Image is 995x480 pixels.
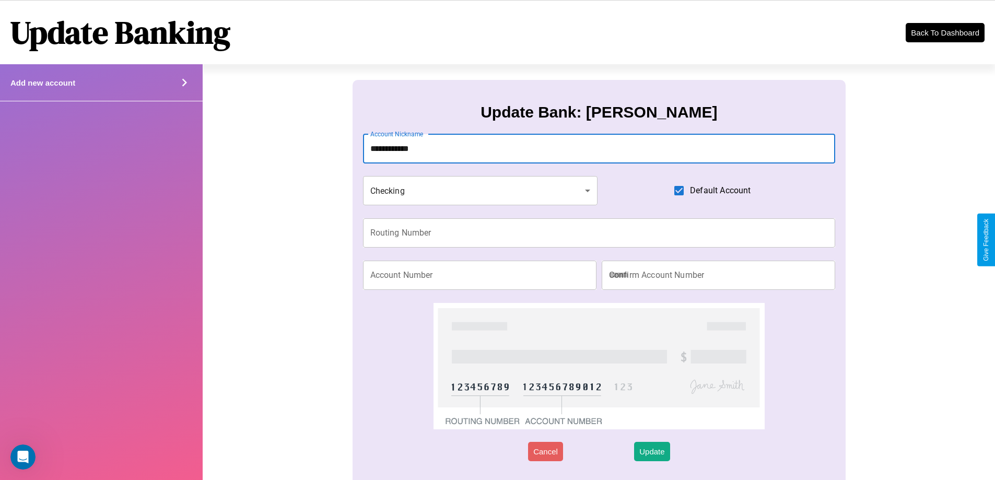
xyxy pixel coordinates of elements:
h4: Add new account [10,78,75,87]
button: Cancel [528,442,563,461]
button: Back To Dashboard [906,23,985,42]
button: Update [634,442,670,461]
span: Default Account [690,184,751,197]
div: Give Feedback [982,219,990,261]
label: Account Nickname [370,130,424,138]
img: check [434,303,764,429]
h1: Update Banking [10,11,230,54]
iframe: Intercom live chat [10,444,36,470]
h3: Update Bank: [PERSON_NAME] [481,103,717,121]
div: Checking [363,176,598,205]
